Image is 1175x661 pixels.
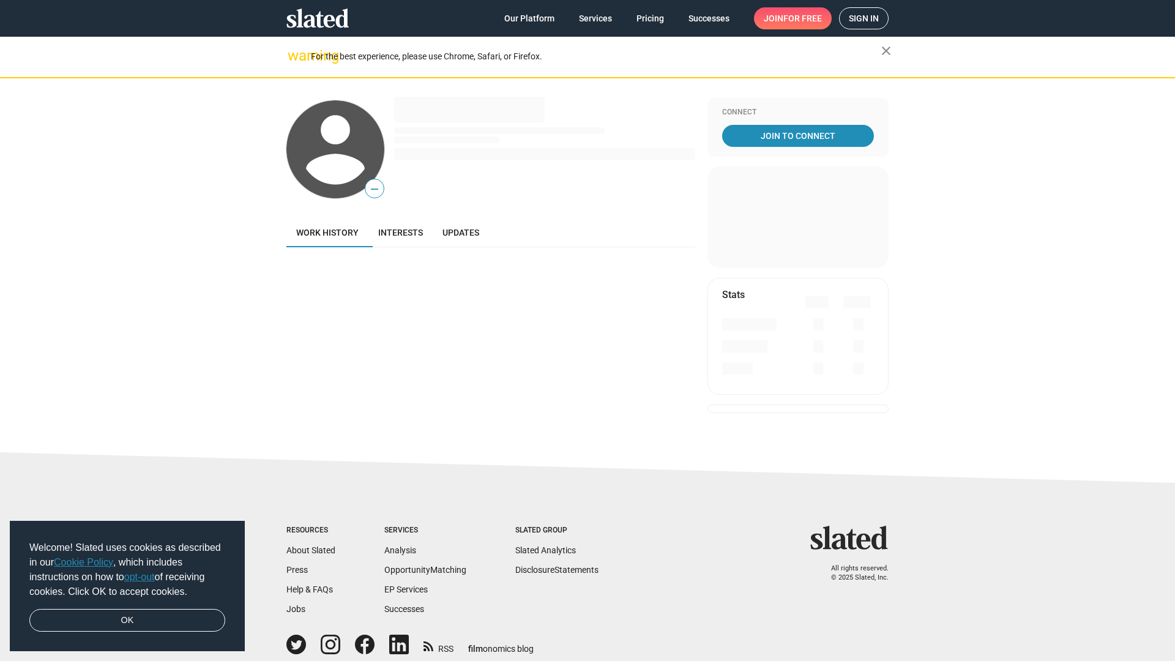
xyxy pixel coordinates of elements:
[384,584,428,594] a: EP Services
[504,7,554,29] span: Our Platform
[754,7,832,29] a: Joinfor free
[442,228,479,237] span: Updates
[311,48,881,65] div: For the best experience, please use Chrome, Safari, or Firefox.
[124,572,155,582] a: opt-out
[286,584,333,594] a: Help & FAQs
[365,181,384,197] span: —
[515,545,576,555] a: Slated Analytics
[879,43,893,58] mat-icon: close
[29,609,225,632] a: dismiss cookie message
[286,218,368,247] a: Work history
[849,8,879,29] span: Sign in
[783,7,822,29] span: for free
[579,7,612,29] span: Services
[286,565,308,575] a: Press
[679,7,739,29] a: Successes
[286,604,305,614] a: Jobs
[569,7,622,29] a: Services
[378,228,423,237] span: Interests
[286,545,335,555] a: About Slated
[286,526,335,536] div: Resources
[839,7,889,29] a: Sign in
[515,565,599,575] a: DisclosureStatements
[515,526,599,536] div: Slated Group
[384,545,416,555] a: Analysis
[764,7,822,29] span: Join
[296,228,359,237] span: Work history
[384,526,466,536] div: Services
[288,48,302,63] mat-icon: warning
[494,7,564,29] a: Our Platform
[468,644,483,654] span: film
[433,218,489,247] a: Updates
[29,540,225,599] span: Welcome! Slated uses cookies as described in our , which includes instructions on how to of recei...
[636,7,664,29] span: Pricing
[10,521,245,652] div: cookieconsent
[818,564,889,582] p: All rights reserved. © 2025 Slated, Inc.
[722,108,874,118] div: Connect
[384,604,424,614] a: Successes
[368,218,433,247] a: Interests
[384,565,466,575] a: OpportunityMatching
[688,7,729,29] span: Successes
[627,7,674,29] a: Pricing
[423,636,453,655] a: RSS
[54,557,113,567] a: Cookie Policy
[725,125,871,147] span: Join To Connect
[722,288,745,301] mat-card-title: Stats
[722,125,874,147] a: Join To Connect
[468,633,534,655] a: filmonomics blog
